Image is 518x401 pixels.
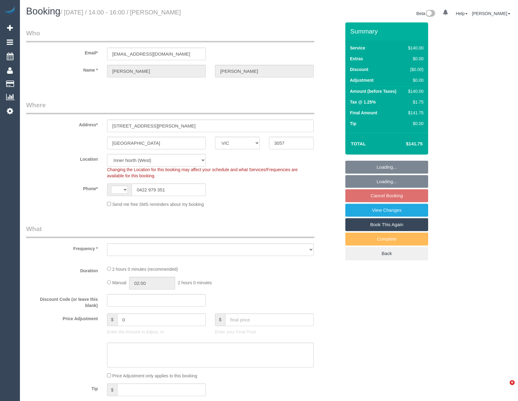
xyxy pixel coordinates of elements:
[107,313,117,326] span: $
[60,9,181,16] small: / [DATE] / 14:00 - 16:00 / [PERSON_NAME]
[472,11,510,16] a: [PERSON_NAME]
[21,120,102,128] label: Address*
[215,65,314,77] input: Last Name*
[350,120,356,127] label: Tip
[351,141,366,146] strong: Total
[406,56,424,62] div: $0.00
[388,141,423,147] h4: $141.75
[416,11,436,16] a: Beta
[406,77,424,83] div: $0.00
[107,48,206,60] input: Email*
[21,48,102,56] label: Email*
[21,243,102,252] label: Frequency *
[21,313,102,322] label: Price Adjustment
[107,65,206,77] input: First Name*
[215,313,225,326] span: $
[345,204,428,217] a: View Changes
[406,45,424,51] div: $140.00
[406,99,424,105] div: $1.75
[225,313,314,326] input: final price
[350,88,396,94] label: Amount (before Taxes)
[112,280,126,285] span: Manual
[132,183,206,196] input: Phone*
[107,329,206,335] p: Enter the Amount to Adjust, or
[21,65,102,73] label: Name *
[350,56,363,62] label: Extras
[112,202,204,207] span: Send me free SMS reminders about my booking
[107,137,206,149] input: Suburb*
[497,380,512,395] iframe: Intercom live chat
[406,88,424,94] div: $140.00
[107,167,298,178] span: Changing the Location for this booking may affect your schedule and what Services/Frequencies are...
[21,183,102,192] label: Phone*
[112,267,178,272] span: 2 hours 0 minutes (recommended)
[350,99,376,105] label: Tax @ 1.25%
[215,329,314,335] p: Enter your Final Price
[26,29,314,42] legend: Who
[350,77,374,83] label: Adjustment
[345,218,428,231] a: Book This Again
[107,383,117,396] span: $
[178,280,212,285] span: 2 hours 0 minutes
[21,294,102,309] label: Discount Code (or leave this blank)
[406,66,424,73] div: ($0.00)
[21,383,102,392] label: Tip
[425,10,435,18] img: New interface
[345,247,428,260] a: Back
[406,110,424,116] div: $141.75
[350,28,425,35] h3: Summary
[21,265,102,274] label: Duration
[456,11,468,16] a: Help
[406,120,424,127] div: $0.00
[4,6,16,15] img: Automaid Logo
[269,137,314,149] input: Post Code*
[350,110,377,116] label: Final Amount
[26,6,60,17] span: Booking
[350,45,365,51] label: Service
[350,66,368,73] label: Discount
[112,373,197,378] span: Price Adjustment only applies to this booking
[26,224,314,238] legend: What
[510,380,515,385] span: 6
[21,154,102,162] label: Location
[26,100,314,114] legend: Where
